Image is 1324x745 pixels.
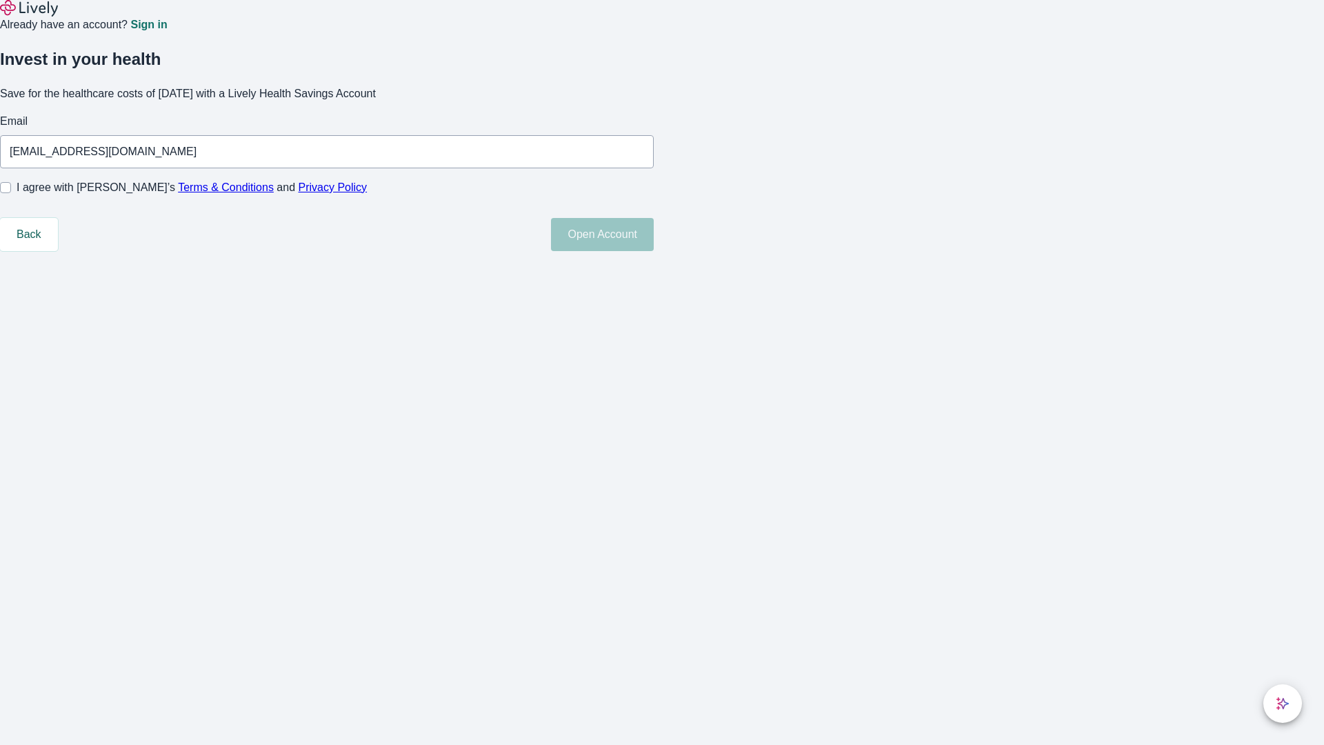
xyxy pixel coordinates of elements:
span: I agree with [PERSON_NAME]’s and [17,179,367,196]
svg: Lively AI Assistant [1276,697,1290,711]
a: Terms & Conditions [178,181,274,193]
a: Privacy Policy [299,181,368,193]
button: chat [1263,684,1302,723]
a: Sign in [130,19,167,30]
